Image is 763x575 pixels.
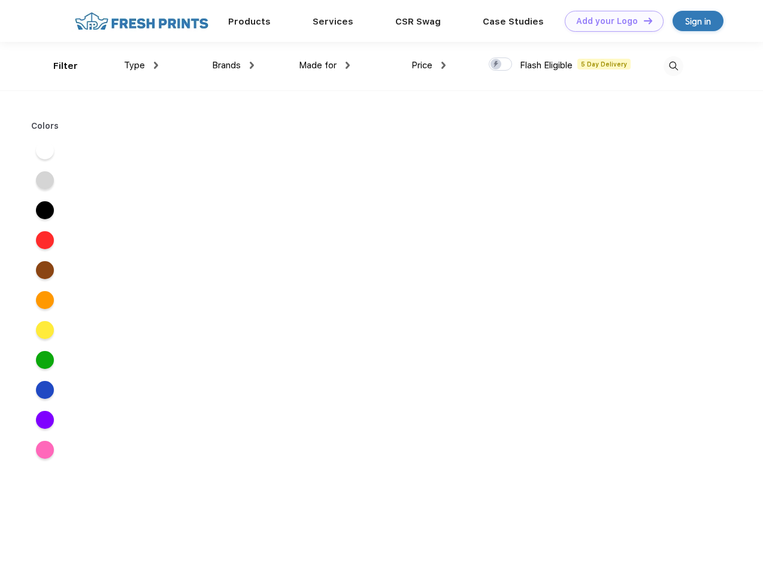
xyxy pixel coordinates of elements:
img: desktop_search.svg [664,56,683,76]
img: DT [644,17,652,24]
a: Products [228,16,271,27]
span: Type [124,60,145,71]
div: Sign in [685,14,711,28]
a: Sign in [673,11,723,31]
img: fo%20logo%202.webp [71,11,212,32]
img: dropdown.png [154,62,158,69]
span: Made for [299,60,337,71]
div: Add your Logo [576,16,638,26]
span: Brands [212,60,241,71]
span: 5 Day Delivery [577,59,631,69]
span: Price [411,60,432,71]
img: dropdown.png [250,62,254,69]
img: dropdown.png [441,62,446,69]
span: Flash Eligible [520,60,573,71]
div: Filter [53,59,78,73]
div: Colors [22,120,68,132]
img: dropdown.png [346,62,350,69]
